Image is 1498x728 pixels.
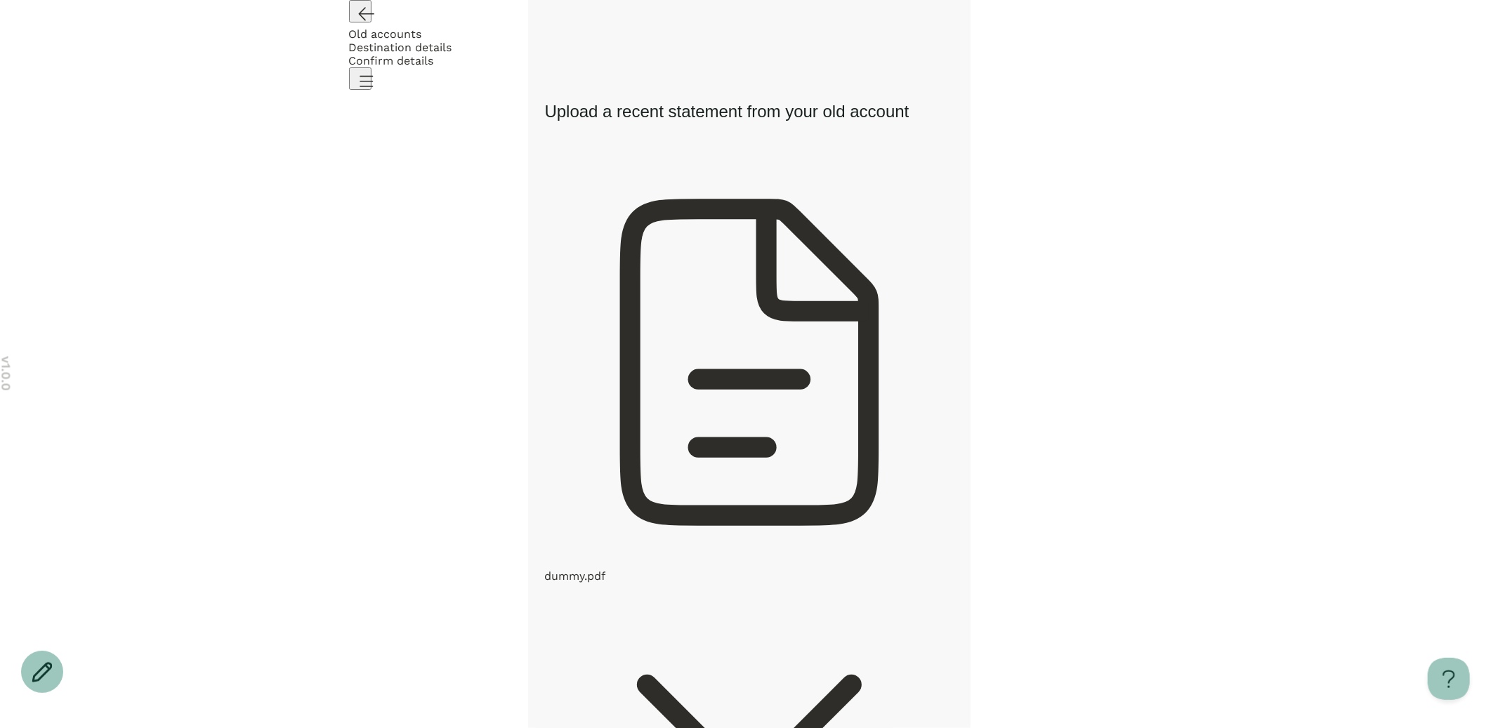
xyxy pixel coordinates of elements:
span: dummy.pdf [545,569,606,583]
span: Destination details [349,41,452,54]
h1: Upload a recent statement from your old account [545,99,954,124]
span: Confirm details [349,54,434,67]
button: Open menu [349,67,372,90]
span: Old accounts [349,27,422,41]
iframe: Toggle Customer Support [1428,658,1470,700]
